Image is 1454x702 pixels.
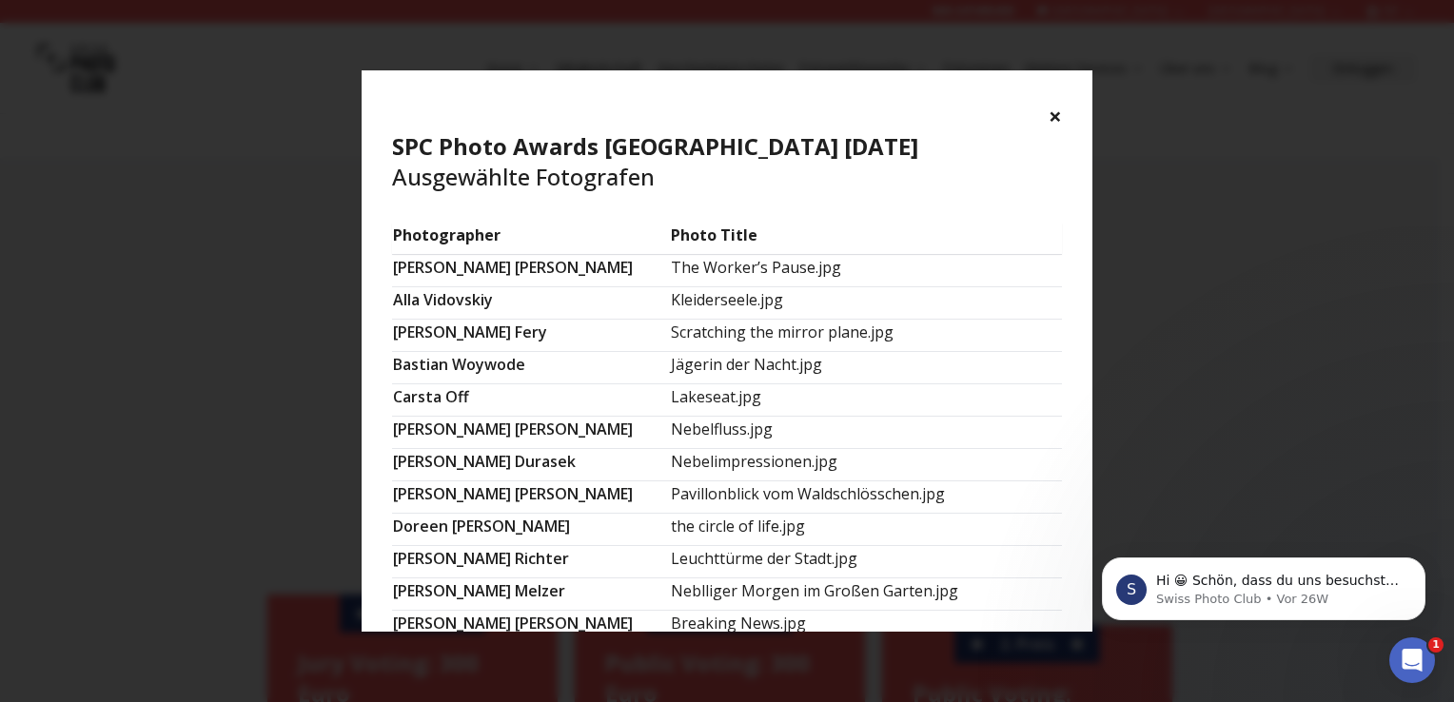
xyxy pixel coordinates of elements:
button: × [1049,101,1062,131]
td: [PERSON_NAME] [PERSON_NAME] [392,254,670,286]
td: [PERSON_NAME] [PERSON_NAME] [392,416,670,448]
td: Jägerin der Nacht.jpg [670,351,1062,383]
td: Bastian Woywode [392,351,670,383]
td: Nebelfluss.jpg [670,416,1062,448]
td: Photographer [392,223,670,255]
td: Neblliger Morgen im Großen Garten.jpg [670,577,1062,610]
td: Carsta Off [392,383,670,416]
td: [PERSON_NAME] Melzer [392,577,670,610]
td: Nebelimpressionen.jpg [670,448,1062,480]
td: Doreen [PERSON_NAME] [392,513,670,545]
td: Kleiderseele.jpg [670,286,1062,319]
td: [PERSON_NAME] [PERSON_NAME] [392,480,670,513]
td: [PERSON_NAME] [PERSON_NAME] [392,610,670,642]
td: [PERSON_NAME] Fery [392,319,670,351]
td: Lakeseat.jpg [670,383,1062,416]
td: Photo Title [670,223,1062,255]
iframe: Intercom notifications Nachricht [1073,517,1454,651]
td: Leuchttürme der Stadt.jpg [670,545,1062,577]
iframe: Intercom live chat [1389,637,1435,683]
h4: Ausgewählte Fotografen [392,131,1062,192]
td: Alla Vidovskiy [392,286,670,319]
b: SPC Photo Awards [GEOGRAPHIC_DATA] [DATE] [392,130,918,162]
td: Scratching the mirror plane.jpg [670,319,1062,351]
td: The Worker’s Pause.jpg [670,254,1062,286]
td: Pavillonblick vom Waldschlösschen.jpg [670,480,1062,513]
td: [PERSON_NAME] Richter [392,545,670,577]
td: the circle of life.jpg [670,513,1062,545]
td: [PERSON_NAME] Durasek [392,448,670,480]
td: Breaking News.jpg [670,610,1062,642]
span: 1 [1428,637,1444,653]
